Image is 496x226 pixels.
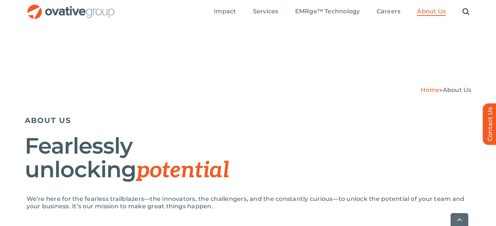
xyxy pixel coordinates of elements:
[253,8,278,16] a: Services
[417,8,446,16] a: About Us
[27,195,470,210] p: We’re here for the fearless trailblazers—the innovators, the challengers, and the constantly curi...
[295,8,360,15] span: EMRge™ Technology
[377,8,401,15] span: Careers
[136,157,229,184] span: potential
[253,8,278,15] span: Services
[214,8,236,15] span: Impact
[421,86,439,93] a: Home
[421,86,471,93] span: »
[27,4,115,11] a: OG_Full_horizontal_RGB
[443,86,472,93] span: About Us
[25,116,472,125] h5: ABOUT US
[295,8,360,16] a: EMRge™ Technology
[462,8,469,16] a: Search
[25,134,472,182] h1: Fearlessly unlocking
[214,8,236,16] a: Impact
[377,8,401,16] a: Careers
[417,8,446,15] span: About Us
